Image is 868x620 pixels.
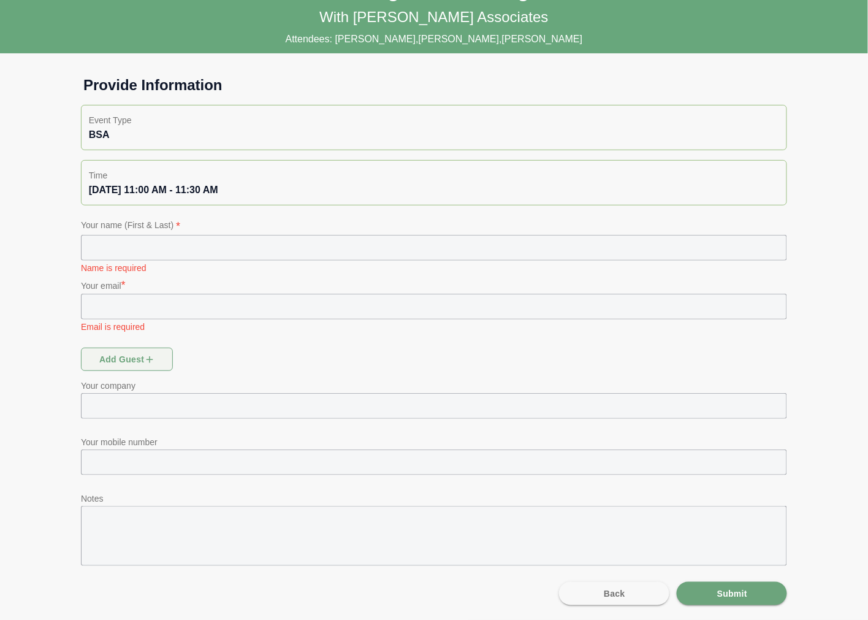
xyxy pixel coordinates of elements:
span: Submit [717,582,747,605]
div: [DATE] 11:00 AM - 11:30 AM [89,183,779,197]
p: Time [89,168,779,183]
span: Add guest [99,348,156,371]
button: Back [559,582,669,605]
p: Your mobile number [81,435,787,450]
button: Submit [677,582,787,605]
p: Name is required [81,262,787,274]
p: Attendees: [PERSON_NAME],[PERSON_NAME],[PERSON_NAME] [286,32,583,47]
p: Notes [81,491,787,506]
span: Back [603,582,625,605]
p: With [PERSON_NAME] Associates [319,7,548,27]
p: Your company [81,378,787,393]
h1: Provide Information [74,75,794,95]
button: Add guest [81,348,173,371]
p: Your email [81,277,787,294]
div: BSA [89,128,779,142]
p: Email is required [81,321,787,333]
p: Your name (First & Last) [81,218,787,235]
p: Event Type [89,113,779,128]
